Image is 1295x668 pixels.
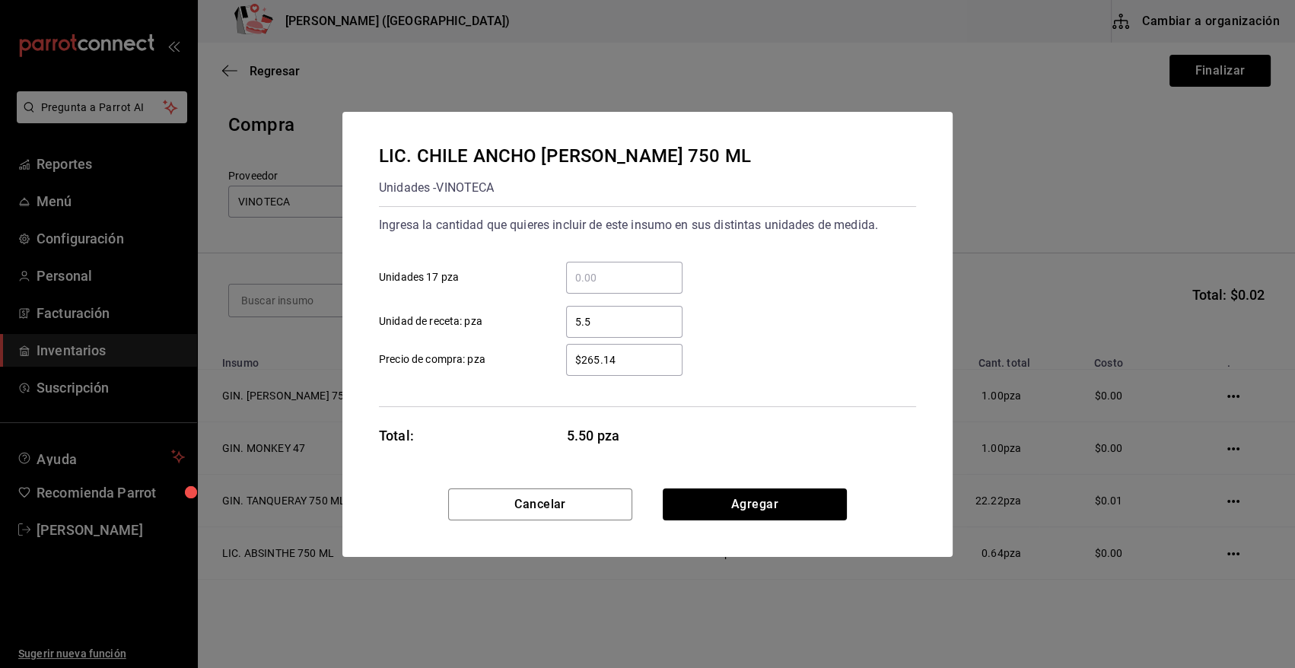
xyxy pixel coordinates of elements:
div: Unidades - VINOTECA [379,176,751,200]
input: Precio de compra: pza [566,351,682,369]
div: LIC. CHILE ANCHO [PERSON_NAME] 750 ML [379,142,751,170]
div: Total: [379,425,414,446]
input: Unidades 17 pza [566,269,682,287]
span: Unidades 17 pza [379,269,459,285]
div: Ingresa la cantidad que quieres incluir de este insumo en sus distintas unidades de medida. [379,213,916,237]
button: Cancelar [448,488,632,520]
input: Unidad de receta: pza [566,313,682,331]
span: 5.50 pza [567,425,683,446]
button: Agregar [663,488,847,520]
span: Precio de compra: pza [379,351,485,367]
span: Unidad de receta: pza [379,313,482,329]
